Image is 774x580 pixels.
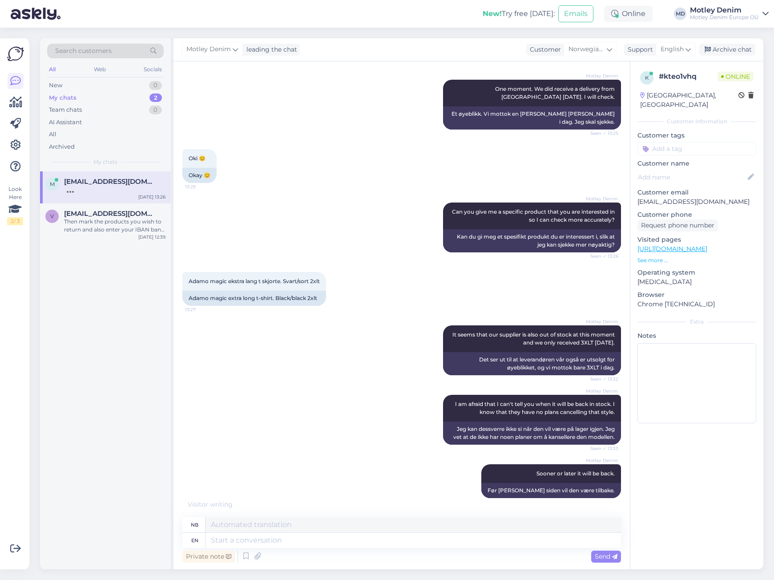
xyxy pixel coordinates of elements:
div: All [47,64,57,75]
div: Team chats [49,105,82,114]
button: Emails [558,5,593,22]
img: Askly Logo [7,45,24,62]
div: New [49,81,62,90]
div: Private note [182,551,235,563]
span: . [233,500,234,508]
div: leading the chat [243,45,297,54]
div: Adamo magic extra long t-shirt. Black/black 2xlt [182,291,326,306]
div: Support [624,45,653,54]
div: 0 [149,81,162,90]
span: I am afraid that I can't tell you when it will be back in stock. I know that they have no plans c... [455,401,616,415]
div: Visitor writing [182,500,621,509]
p: Chrome [TECHNICAL_ID] [637,300,756,309]
p: Customer tags [637,131,756,140]
b: New! [483,9,502,18]
div: nb [191,517,198,532]
p: [MEDICAL_DATA] [637,277,756,287]
p: Visited pages [637,235,756,244]
div: Customer information [637,118,756,126]
p: Customer email [637,188,756,197]
div: Request phone number [637,219,718,231]
span: One moment. We did receive a delivery from [GEOGRAPHIC_DATA] [DATE]. I will check. [495,85,616,100]
span: Norwegian Bokmål [568,45,605,54]
div: [DATE] 13:26 [138,194,165,200]
div: # kteo1vhq [659,71,718,82]
span: Send [595,552,617,560]
div: 0 [149,105,162,114]
span: Motley Denim [186,45,231,54]
div: Kan du gi meg et spesifikt produkt du er interessert i, slik at jeg kan sjekke mer nøyaktig? [443,229,621,252]
span: Seen ✓ 13:32 [585,376,618,382]
div: AI Assistant [49,118,82,127]
span: Can you give me a specific product that you are interested in so I can check more accurately? [452,208,616,223]
span: Search customers [55,46,112,56]
div: 2 / 3 [7,217,23,225]
div: MD [674,8,686,20]
span: Adamo magic ekstra lang t skjorte. Svart/sort 2xlt [189,278,320,284]
span: Oki 😊 [189,155,206,162]
p: Notes [637,331,756,341]
div: Jeg kan dessverre ikke si når den vil være på lager igjen. Jeg vet at de ikke har noen planer om ... [443,422,621,445]
span: Motley Denim [585,73,618,79]
div: Extra [637,318,756,326]
span: Online [718,72,754,81]
input: Add name [638,172,746,182]
div: Web [92,64,108,75]
span: Motley Denim [585,457,618,464]
span: Motley Denim [585,318,618,325]
div: Motley Denim [690,7,759,14]
span: English [661,45,684,54]
a: [URL][DOMAIN_NAME] [637,245,707,253]
div: Et øyeblikk. Vi mottok en [PERSON_NAME] [PERSON_NAME] i dag. Jeg skal sjekke. [443,106,621,130]
a: Motley DenimMotley Denim Europe OÜ [690,7,769,21]
span: Seen ✓ 13:26 [585,253,618,260]
div: Før [PERSON_NAME] siden vil den være tilbake. [481,483,621,498]
div: 2 [149,93,162,102]
div: en [191,533,198,548]
input: Add a tag [637,142,756,155]
span: v [50,213,54,219]
div: Then mark the products you wish to return and also enter your IBAN bank account so we can wire yo... [64,218,165,234]
span: vanesa_2223@hotmail.com [64,210,157,218]
div: Archived [49,142,75,151]
p: Customer phone [637,210,756,219]
span: Sooner or later it will be back. [536,470,615,477]
span: It seems that our supplier is also out of stock at this moment and we only received 3XLT [DATE]. [452,331,616,346]
div: Motley Denim Europe OÜ [690,14,759,21]
div: Socials [142,64,164,75]
div: Try free [DATE]: [483,8,555,19]
span: madssolum@yahoo.no [64,178,157,186]
div: Archive chat [699,44,755,56]
span: k [645,74,649,81]
div: Online [604,6,653,22]
span: Seen ✓ 13:25 [585,130,618,137]
p: Customer name [637,159,756,168]
div: Okay 😊 [182,168,217,183]
span: Seen ✓ 13:33 [585,499,618,505]
div: All [49,130,56,139]
span: Motley Denim [585,195,618,202]
div: Det ser ut til at leverandøren vår også er utsolgt for øyeblikket, og vi mottok bare 3XLT i dag. [443,352,621,375]
div: [GEOGRAPHIC_DATA], [GEOGRAPHIC_DATA] [640,91,738,110]
p: See more ... [637,256,756,264]
p: Browser [637,290,756,300]
span: m [50,181,55,187]
div: My chats [49,93,77,102]
span: My chats [93,158,117,166]
span: Motley Denim [585,388,618,394]
div: [DATE] 12:39 [138,234,165,240]
p: Operating system [637,268,756,277]
span: 13:27 [185,306,218,313]
p: [EMAIL_ADDRESS][DOMAIN_NAME] [637,197,756,207]
div: Look Here [7,185,23,225]
span: 13:25 [185,183,218,190]
div: Customer [526,45,561,54]
span: Seen ✓ 13:33 [585,445,618,452]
